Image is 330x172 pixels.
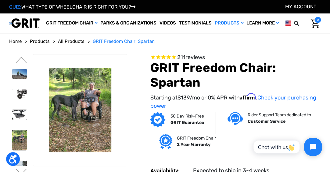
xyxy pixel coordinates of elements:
[58,38,84,45] a: All Products
[30,38,50,45] a: Products
[158,13,177,33] a: Videos
[9,38,22,45] a: Home
[45,13,99,33] a: GRIT Freedom Chair
[185,54,205,61] span: reviews
[248,112,311,118] p: Rider Support Team dedicated to
[12,89,27,99] img: GRIT Freedom Chair: Spartan
[9,38,321,45] nav: Breadcrumb
[177,54,205,61] span: 211 reviews
[9,4,135,10] a: QUIZ:WHAT TYPE OF WHEELCHAIR IS RIGHT FOR YOU?
[285,4,316,9] a: Account
[150,54,321,61] span: Rated 4.6 out of 5 stars 211 reviews
[33,68,127,152] img: GRIT Freedom Chair: Spartan
[306,17,321,30] a: Cart with 0 items
[93,39,155,44] span: GRIT Freedom Chair: Spartan
[150,112,165,127] img: GRIT Guarantee
[303,17,306,30] input: Search
[12,130,27,150] img: GRIT Freedom Chair: Spartan
[177,13,213,33] a: Testimonials
[310,19,319,28] img: Cart
[150,95,316,110] a: Check your purchasing power - Learn more about Affirm Financing (opens in modal)
[58,39,84,44] span: All Products
[150,61,321,90] h1: GRIT Freedom Chair: Spartan
[170,113,204,120] p: 30 Day Risk-Free
[12,110,27,120] img: GRIT Freedom Chair: Spartan
[228,112,243,125] img: Customer service
[9,18,40,28] img: GRIT All-Terrain Wheelchair and Mobility Equipment
[9,39,22,44] span: Home
[247,133,327,161] iframe: Tidio Chat
[150,93,321,110] p: Starting at /mo or 0% APR with .
[15,57,28,64] button: Go to slide 1 of 4
[9,4,21,10] span: QUIZ:
[177,95,189,101] span: $139
[248,119,285,124] strong: Customer Service
[30,39,50,44] span: Products
[170,120,204,125] strong: GRIT Guarantee
[93,38,155,45] a: GRIT Freedom Chair: Spartan
[245,13,280,33] a: Learn More
[12,69,27,79] img: GRIT Freedom Chair: Spartan
[99,13,158,33] a: Parks & Organizations
[177,142,210,148] strong: 2 Year Warranty
[159,134,172,149] img: Grit freedom
[285,19,291,27] img: us.png
[213,13,245,33] a: Products
[315,17,321,23] span: 0
[239,93,256,100] span: Affirm
[177,135,216,142] p: GRIT Freedom Chair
